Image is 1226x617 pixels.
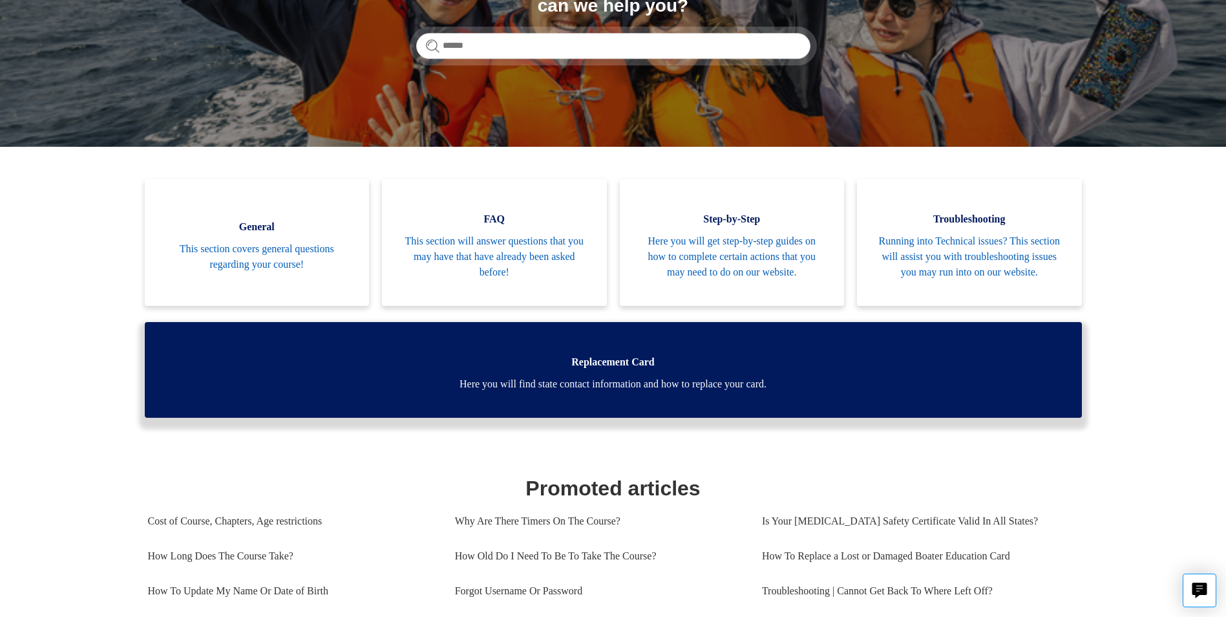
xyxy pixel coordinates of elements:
a: Cost of Course, Chapters, Age restrictions [148,504,436,539]
button: Live chat [1183,574,1216,607]
span: This section will answer questions that you may have that have already been asked before! [401,233,587,280]
span: Here you will find state contact information and how to replace your card. [164,376,1062,392]
span: Step-by-Step [639,211,825,227]
span: This section covers general questions regarding your course! [164,241,350,272]
a: Why Are There Timers On The Course? [455,504,743,539]
a: Step-by-Step Here you will get step-by-step guides on how to complete certain actions that you ma... [620,179,845,306]
span: Here you will get step-by-step guides on how to complete certain actions that you may need to do ... [639,233,825,280]
span: General [164,219,350,235]
a: Replacement Card Here you will find state contact information and how to replace your card. [145,322,1082,418]
span: Running into Technical issues? This section will assist you with troubleshooting issues you may r... [876,233,1062,280]
input: Search [416,33,810,59]
a: How To Replace a Lost or Damaged Boater Education Card [762,539,1069,574]
a: Troubleshooting Running into Technical issues? This section will assist you with troubleshooting ... [857,179,1082,306]
span: Replacement Card [164,354,1062,370]
a: General This section covers general questions regarding your course! [145,179,370,306]
a: FAQ This section will answer questions that you may have that have already been asked before! [382,179,607,306]
span: FAQ [401,211,587,227]
a: Is Your [MEDICAL_DATA] Safety Certificate Valid In All States? [762,504,1069,539]
span: Troubleshooting [876,211,1062,227]
a: Forgot Username Or Password [455,574,743,609]
a: Troubleshooting | Cannot Get Back To Where Left Off? [762,574,1069,609]
a: How Long Does The Course Take? [148,539,436,574]
h1: Promoted articles [148,473,1079,504]
a: How To Update My Name Or Date of Birth [148,574,436,609]
a: How Old Do I Need To Be To Take The Course? [455,539,743,574]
